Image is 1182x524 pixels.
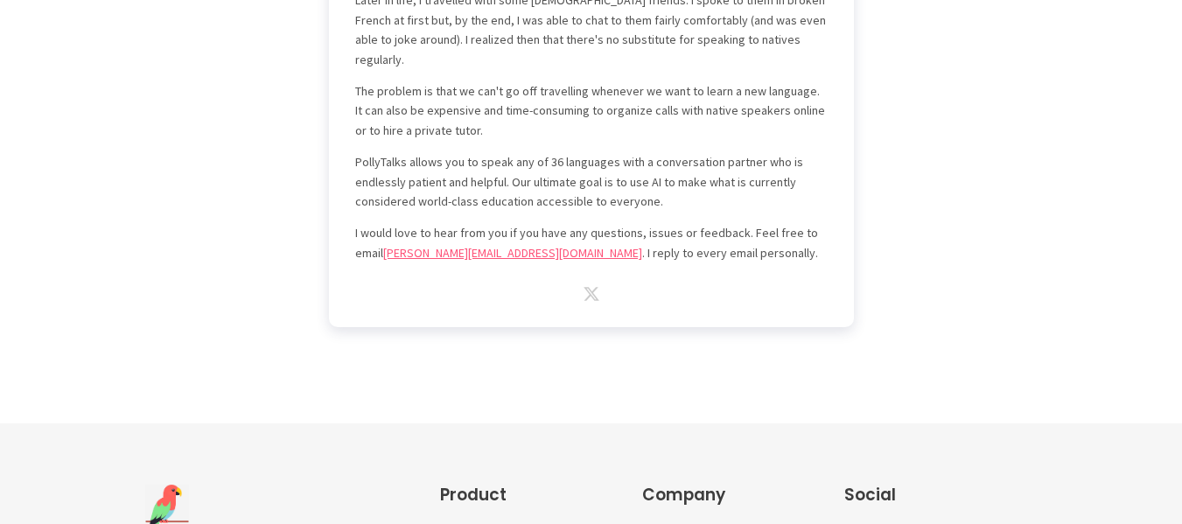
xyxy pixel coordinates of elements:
p: I would love to hear from you if you have any questions, issues or feedback. Feel free to email .... [355,223,828,262]
h3: Company [642,485,808,506]
p: PollyTalks allows you to speak any of 36 languages with a conversation partner who is endlessly p... [355,152,828,211]
a: [PERSON_NAME][EMAIL_ADDRESS][DOMAIN_NAME] [383,245,642,261]
h3: Product [440,485,606,506]
img: twitter icon [584,287,599,301]
h3: Social [844,485,1028,506]
p: The problem is that we can't go off travelling whenever we want to learn a new language. It can a... [355,81,828,140]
